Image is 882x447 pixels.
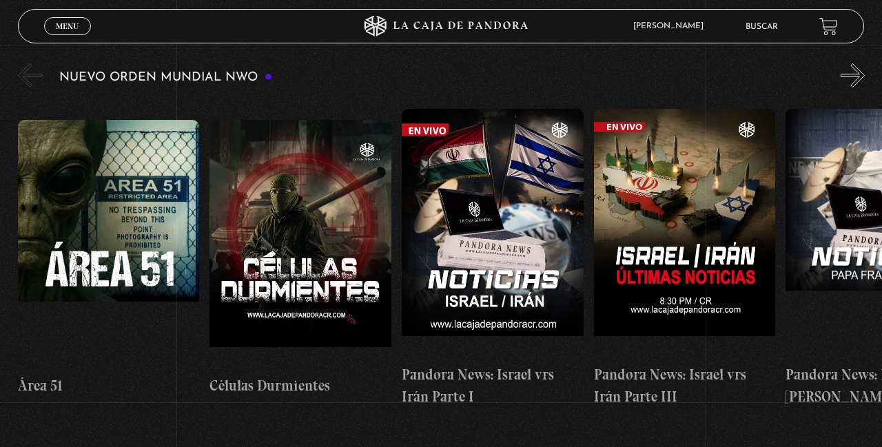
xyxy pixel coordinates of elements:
span: [PERSON_NAME] [626,22,717,30]
a: Buscar [746,23,778,31]
h3: Nuevo Orden Mundial NWO [59,71,273,84]
a: Pandora News: Israel vrs Irán Parte III [594,98,776,418]
h4: Pandora News: Israel vrs Irán Parte I [402,364,584,407]
a: Células Durmientes [209,98,391,418]
h4: Células Durmientes [209,375,391,397]
h4: Área 51 [18,375,200,397]
h4: Pandora News: Israel vrs Irán Parte III [594,364,776,407]
button: Next [841,63,865,87]
button: Previous [18,63,42,87]
a: View your shopping cart [819,17,838,35]
span: Menu [56,22,79,30]
a: Área 51 [18,98,200,418]
span: Cerrar [52,34,84,43]
a: Pandora News: Israel vrs Irán Parte I [402,98,584,418]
